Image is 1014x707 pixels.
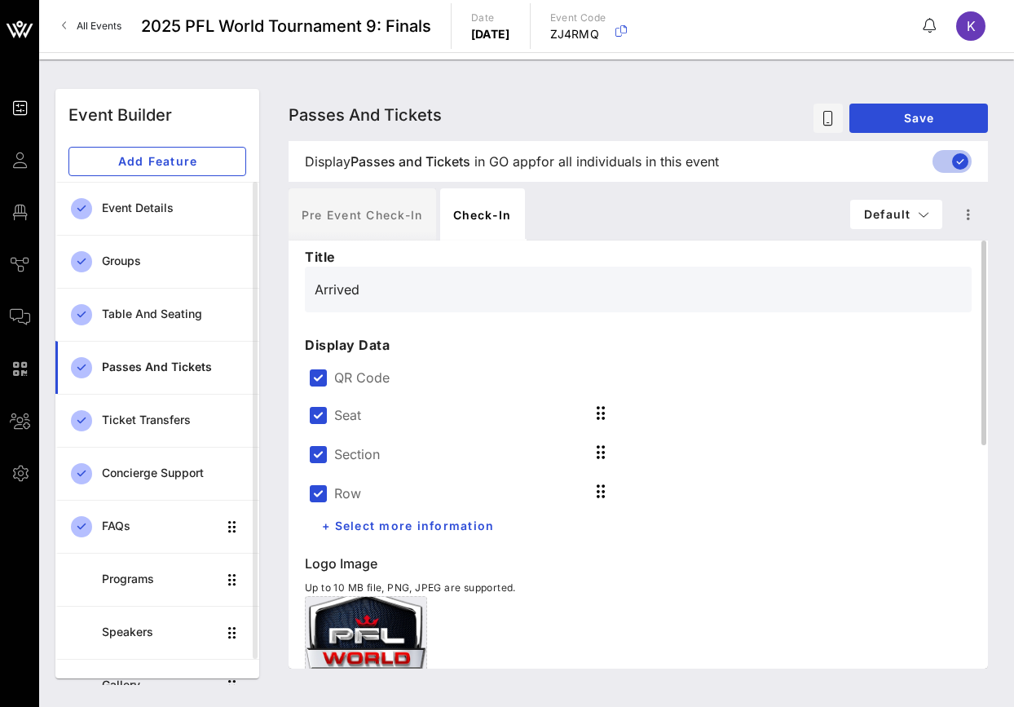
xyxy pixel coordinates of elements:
[334,407,361,423] label: Seat
[305,152,719,171] span: Display in GO app
[334,446,380,462] label: Section
[55,394,259,447] a: Ticket Transfers
[471,26,510,42] p: [DATE]
[102,678,217,692] div: Gallery
[305,247,972,267] p: Title
[334,369,968,386] label: QR Code
[308,511,507,541] button: + Select more information
[55,447,259,500] a: Concierge Support
[536,152,719,171] span: for all individuals in this event
[77,20,121,32] span: All Events
[55,500,259,553] a: FAQs
[55,288,259,341] a: Table and Seating
[321,519,494,532] span: + Select more information
[862,111,975,125] span: Save
[440,188,525,241] div: Check-in
[305,554,972,573] p: Logo Image
[305,581,516,594] span: Up to 10 MB file, PNG, JPEG are supported.
[956,11,985,41] div: K
[550,26,606,42] p: ZJ4RMQ
[102,307,246,321] div: Table and Seating
[102,413,246,427] div: Ticket Transfers
[550,10,606,26] p: Event Code
[863,207,929,221] span: Default
[350,152,470,171] span: Passes and Tickets
[82,154,232,168] span: Add Feature
[102,572,217,586] div: Programs
[102,466,246,480] div: Concierge Support
[471,10,510,26] p: Date
[55,182,259,235] a: Event Details
[55,553,259,606] a: Programs
[849,104,988,133] button: Save
[102,360,246,374] div: Passes and Tickets
[52,13,131,39] a: All Events
[68,147,246,176] button: Add Feature
[102,519,217,533] div: FAQs
[55,606,259,659] a: Speakers
[55,341,259,394] a: Passes and Tickets
[289,105,442,125] span: Passes and Tickets
[68,103,172,127] div: Event Builder
[55,235,259,288] a: Groups
[102,201,246,215] div: Event Details
[305,335,972,355] p: Display Data
[141,14,431,38] span: 2025 PFL World Tournament 9: Finals
[850,200,942,229] button: Default
[102,625,217,639] div: Speakers
[334,485,361,502] label: Row
[102,254,246,268] div: Groups
[289,188,436,241] div: Pre Event Check-in
[967,18,976,34] span: K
